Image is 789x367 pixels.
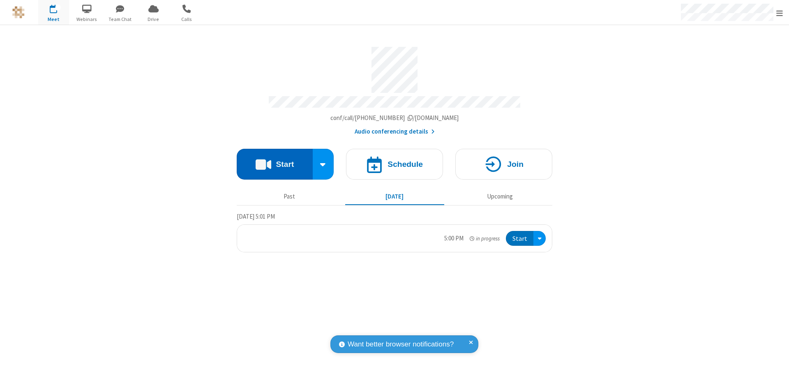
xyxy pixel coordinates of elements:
[240,189,339,204] button: Past
[330,113,459,123] button: Copy my meeting room linkCopy my meeting room link
[237,149,313,180] button: Start
[12,6,25,18] img: QA Selenium DO NOT DELETE OR CHANGE
[276,160,294,168] h4: Start
[105,16,136,23] span: Team Chat
[355,127,435,136] button: Audio conferencing details
[138,16,169,23] span: Drive
[346,149,443,180] button: Schedule
[388,160,423,168] h4: Schedule
[55,5,61,11] div: 1
[313,149,334,180] div: Start conference options
[171,16,202,23] span: Calls
[533,231,546,246] div: Open menu
[455,149,552,180] button: Join
[348,339,454,350] span: Want better browser notifications?
[450,189,549,204] button: Upcoming
[768,346,783,361] iframe: Chat
[237,41,552,136] section: Account details
[237,212,275,220] span: [DATE] 5:01 PM
[38,16,69,23] span: Meet
[506,231,533,246] button: Start
[345,189,444,204] button: [DATE]
[72,16,102,23] span: Webinars
[330,114,459,122] span: Copy my meeting room link
[237,212,552,253] section: Today's Meetings
[470,235,500,242] em: in progress
[444,234,464,243] div: 5:00 PM
[507,160,524,168] h4: Join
